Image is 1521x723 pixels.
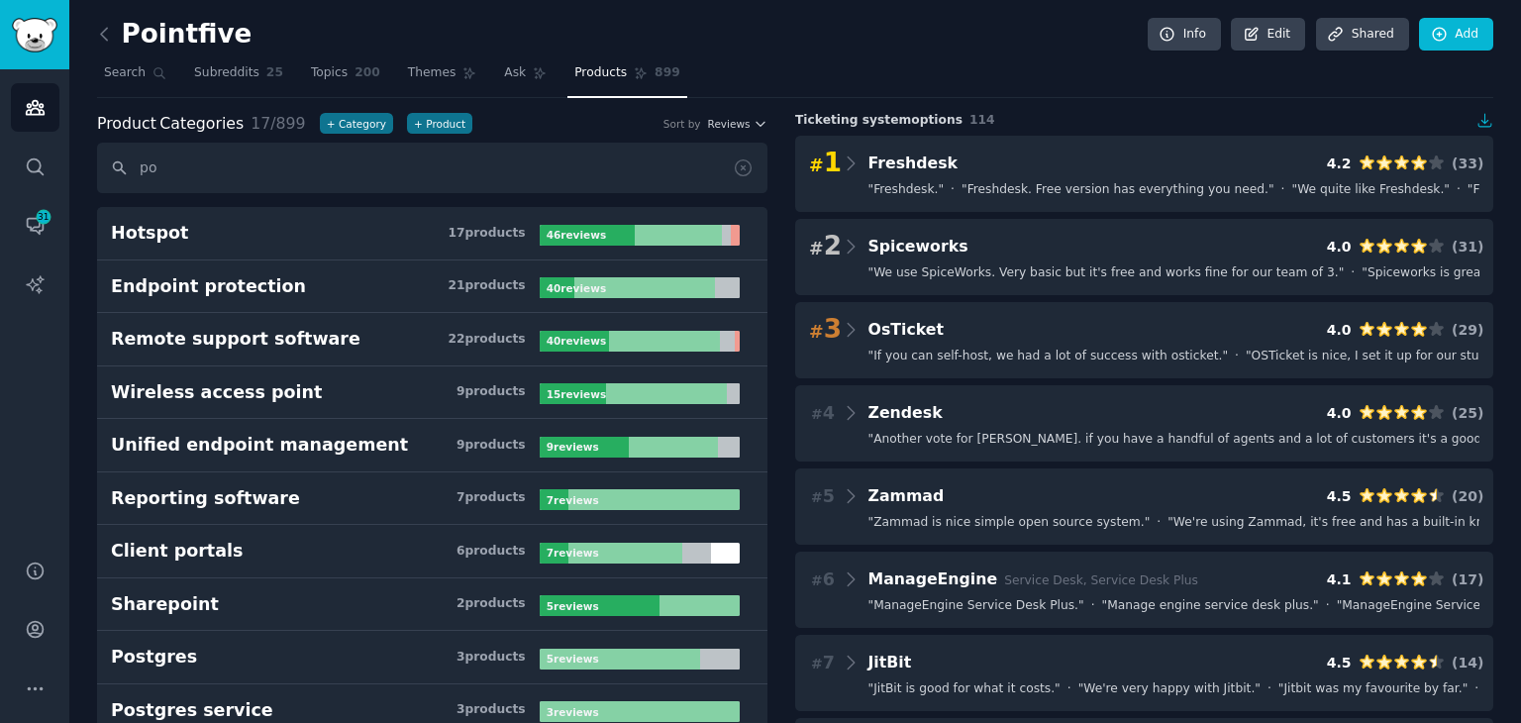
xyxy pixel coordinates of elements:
[111,221,188,246] div: Hotspot
[456,595,526,613] div: 2 product s
[97,313,767,366] a: Remote support software22products40reviews
[35,210,52,224] span: 31
[1078,680,1261,698] span: " We're very happy with Jitbit. "
[266,64,283,82] span: 25
[111,433,408,458] div: Unified endpoint management
[1291,181,1449,199] span: " We quite like Freshdesk. "
[574,64,627,82] span: Products
[448,225,525,243] div: 17 product s
[456,543,526,561] div: 6 product s
[97,19,252,51] h2: Pointfive
[111,486,300,511] div: Reporting software
[1235,348,1239,365] span: ·
[547,706,599,718] b: 3 review s
[407,113,472,134] button: +Product
[1157,514,1161,532] span: ·
[809,231,842,262] span: 2
[1452,569,1479,590] div: ( 17 )
[1474,680,1478,698] span: ·
[97,631,767,684] a: Postgres3products5reviews
[1452,653,1479,673] div: ( 14 )
[809,155,824,175] span: #
[251,114,305,133] span: 17 / 899
[547,335,606,347] b: 40 review s
[456,649,526,667] div: 3 product s
[497,57,554,98] a: Ask
[448,331,525,349] div: 22 product s
[1281,181,1285,199] span: ·
[448,277,525,295] div: 21 product s
[809,322,824,342] span: #
[1327,569,1352,590] div: 4.1
[567,57,686,98] a: Products899
[868,569,998,588] span: ManageEngine
[969,113,995,127] span: 114
[97,207,767,260] a: Hotspot17products46reviews
[97,112,244,137] span: Categories
[97,578,767,632] a: Sharepoint2products5reviews
[868,154,959,172] span: Freshdesk
[1452,486,1479,507] div: ( 20 )
[1327,403,1352,424] div: 4.0
[1102,597,1319,615] span: " Manage engine service desk plus. "
[311,64,348,82] span: Topics
[811,656,823,671] span: #
[1327,154,1352,174] div: 4.2
[1091,597,1095,615] span: ·
[868,264,1345,282] span: " We use SpiceWorks. Very basic but it's free and works fine for our team of 3. "
[547,229,606,241] b: 46 review s
[809,239,824,258] span: #
[547,282,606,294] b: 40 review s
[111,645,197,670] div: Postgres
[194,64,259,82] span: Subreddits
[1316,18,1409,52] a: Shared
[111,274,306,299] div: Endpoint protection
[811,401,835,426] span: 4
[1067,680,1071,698] span: ·
[811,651,835,675] span: 7
[456,383,526,401] div: 9 product s
[1351,264,1355,282] span: ·
[547,653,599,665] b: 5 review s
[1419,18,1493,52] a: Add
[811,568,835,592] span: 6
[104,64,146,82] span: Search
[1452,403,1479,424] div: ( 25 )
[111,698,273,723] div: Postgres service
[97,525,767,578] a: Client portals6products7reviews
[1327,237,1352,258] div: 4.0
[547,547,599,559] b: 7 review s
[1267,680,1271,698] span: ·
[809,314,842,346] span: 3
[1457,181,1461,199] span: ·
[1327,653,1352,673] div: 4.5
[97,419,767,472] a: Unified endpoint management9products9reviews
[1326,597,1330,615] span: ·
[11,201,59,250] a: 31
[962,181,1274,199] span: " Freshdesk. Free version has everything you need. "
[97,112,156,137] span: Product
[111,380,322,405] div: Wireless access point
[868,514,1151,532] span: " Zammad is nice simple open source system. "
[12,18,57,52] img: GummySearch logo
[456,489,526,507] div: 7 product s
[795,112,1493,130] div: Ticketing system options
[1148,18,1221,52] a: Info
[663,117,701,131] div: Sort by
[708,117,751,131] span: Reviews
[809,148,842,179] span: 1
[97,57,173,98] a: Search
[1278,680,1468,698] span: " Jitbit was my favourite by far. "
[1327,486,1352,507] div: 4.5
[414,117,423,131] span: +
[1452,154,1479,174] div: ( 33 )
[547,441,599,453] b: 9 review s
[401,57,484,98] a: Themes
[868,181,945,199] span: " Freshdesk. "
[547,494,599,506] b: 7 review s
[1327,320,1352,341] div: 4.0
[320,113,393,134] button: +Category
[868,237,968,256] span: Spiceworks
[708,117,767,131] button: Reviews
